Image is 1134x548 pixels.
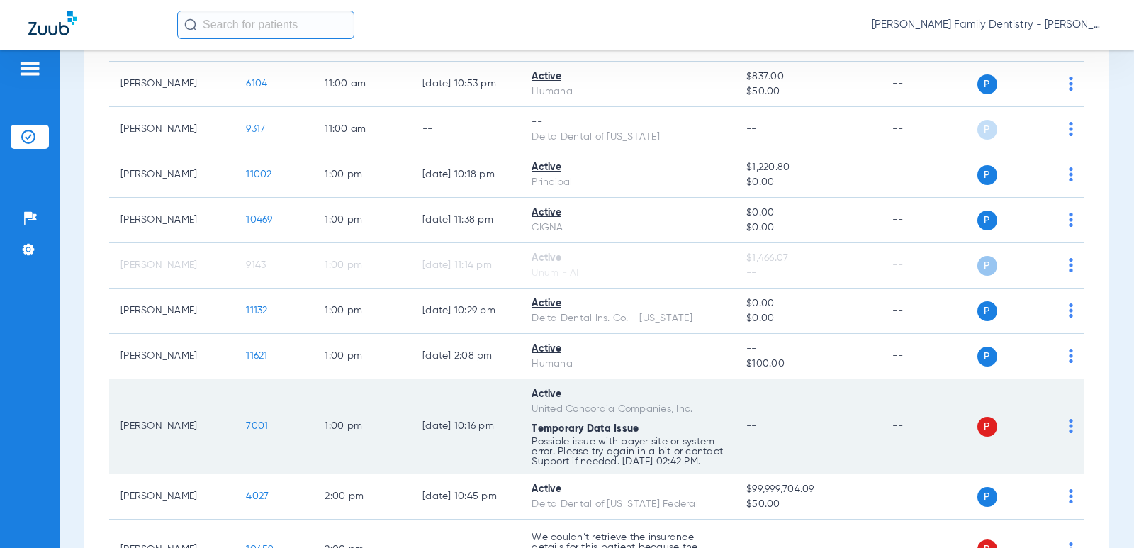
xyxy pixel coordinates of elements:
td: [PERSON_NAME] [109,474,235,520]
img: group-dot-blue.svg [1069,77,1073,91]
div: Active [532,160,724,175]
div: Active [532,206,724,220]
td: 11:00 AM [313,107,411,152]
span: $0.00 [746,220,870,235]
img: group-dot-blue.svg [1069,122,1073,136]
span: P [977,211,997,230]
img: group-dot-blue.svg [1069,258,1073,272]
td: [DATE] 10:45 PM [411,474,520,520]
img: group-dot-blue.svg [1069,213,1073,227]
div: -- [532,115,724,130]
span: 9317 [246,124,265,134]
img: hamburger-icon [18,60,41,77]
div: Delta Dental of [US_STATE] [532,130,724,145]
div: CIGNA [532,220,724,235]
td: [PERSON_NAME] [109,243,235,289]
div: Active [532,482,724,497]
div: Active [532,342,724,357]
span: $1,466.07 [746,251,870,266]
span: $99,999,704.09 [746,482,870,497]
span: P [977,347,997,367]
td: [PERSON_NAME] [109,62,235,107]
span: 11002 [246,169,271,179]
td: 1:00 PM [313,334,411,379]
td: [PERSON_NAME] [109,107,235,152]
span: P [977,417,997,437]
td: -- [881,474,977,520]
img: Zuub Logo [28,11,77,35]
td: 1:00 PM [313,152,411,198]
div: Unum - AI [532,266,724,281]
div: Active [532,69,724,84]
span: $50.00 [746,497,870,512]
span: 10469 [246,215,272,225]
span: 11621 [246,351,267,361]
td: -- [881,107,977,152]
span: -- [746,342,870,357]
td: -- [411,107,520,152]
td: [PERSON_NAME] [109,198,235,243]
div: Active [532,387,724,402]
div: United Concordia Companies, Inc. [532,402,724,417]
span: $0.00 [746,296,870,311]
td: -- [881,62,977,107]
td: 1:00 PM [313,379,411,474]
span: 4027 [246,491,269,501]
td: 11:00 AM [313,62,411,107]
span: $837.00 [746,69,870,84]
span: $50.00 [746,84,870,99]
td: [DATE] 11:38 PM [411,198,520,243]
td: -- [881,334,977,379]
td: -- [881,289,977,334]
span: Temporary Data Issue [532,424,639,434]
span: $100.00 [746,357,870,371]
div: Principal [532,175,724,190]
img: group-dot-blue.svg [1069,167,1073,181]
td: [DATE] 11:14 PM [411,243,520,289]
span: P [977,256,997,276]
td: 2:00 PM [313,474,411,520]
td: [PERSON_NAME] [109,334,235,379]
span: 7001 [246,421,268,431]
td: [DATE] 10:29 PM [411,289,520,334]
td: -- [881,243,977,289]
iframe: Chat Widget [1063,480,1134,548]
td: [DATE] 2:08 PM [411,334,520,379]
span: P [977,301,997,321]
span: $1,220.80 [746,160,870,175]
span: $0.00 [746,206,870,220]
td: [PERSON_NAME] [109,152,235,198]
span: -- [746,421,757,431]
td: 1:00 PM [313,243,411,289]
td: [DATE] 10:53 PM [411,62,520,107]
span: P [977,120,997,140]
span: P [977,165,997,185]
div: Humana [532,357,724,371]
input: Search for patients [177,11,354,39]
td: 1:00 PM [313,198,411,243]
p: Possible issue with payer site or system error. Please try again in a bit or contact Support if n... [532,437,724,466]
span: 6104 [246,79,267,89]
div: Humana [532,84,724,99]
td: [PERSON_NAME] [109,289,235,334]
div: Active [532,251,724,266]
img: group-dot-blue.svg [1069,303,1073,318]
td: [PERSON_NAME] [109,379,235,474]
span: [PERSON_NAME] Family Dentistry - [PERSON_NAME] Family Dentistry [872,18,1106,32]
div: Active [532,296,724,311]
td: [DATE] 10:16 PM [411,379,520,474]
img: Search Icon [184,18,197,31]
span: -- [746,266,870,281]
span: 11132 [246,306,267,315]
span: P [977,487,997,507]
td: 1:00 PM [313,289,411,334]
div: Delta Dental of [US_STATE] Federal [532,497,724,512]
td: [DATE] 10:18 PM [411,152,520,198]
td: -- [881,379,977,474]
img: group-dot-blue.svg [1069,419,1073,433]
span: 9143 [246,260,266,270]
span: -- [746,124,757,134]
div: Delta Dental Ins. Co. - [US_STATE] [532,311,724,326]
img: group-dot-blue.svg [1069,349,1073,363]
